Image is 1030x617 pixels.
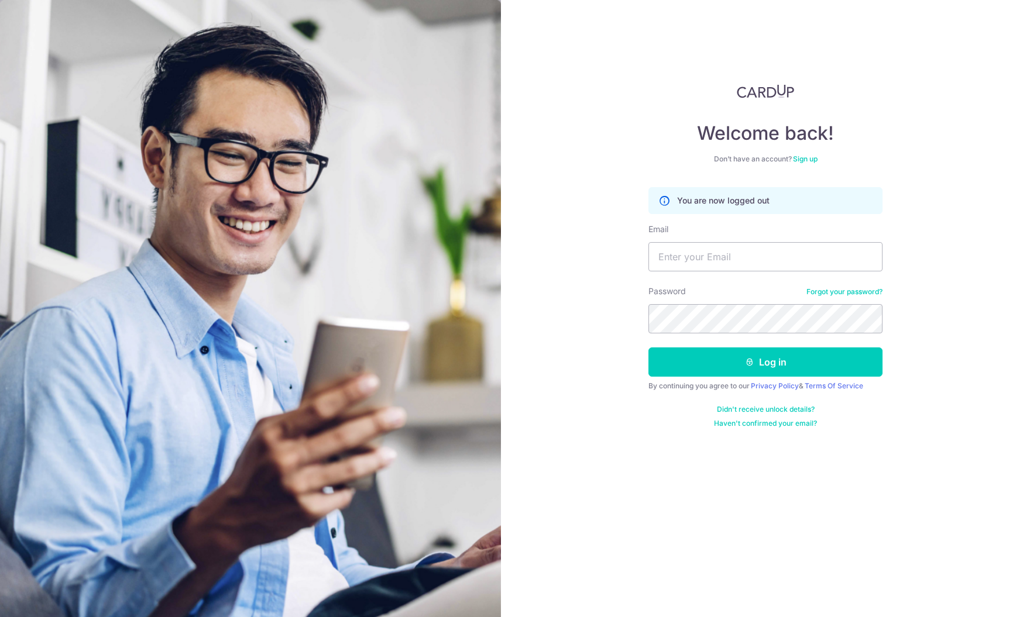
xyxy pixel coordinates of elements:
[648,347,883,377] button: Log in
[648,122,883,145] h4: Welcome back!
[751,381,799,390] a: Privacy Policy
[717,405,815,414] a: Didn't receive unlock details?
[714,419,817,428] a: Haven't confirmed your email?
[648,154,883,164] div: Don’t have an account?
[648,223,668,235] label: Email
[648,285,686,297] label: Password
[805,381,863,390] a: Terms Of Service
[648,381,883,391] div: By continuing you agree to our &
[648,242,883,271] input: Enter your Email
[737,84,794,98] img: CardUp Logo
[677,195,770,206] p: You are now logged out
[806,287,883,297] a: Forgot your password?
[793,154,818,163] a: Sign up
